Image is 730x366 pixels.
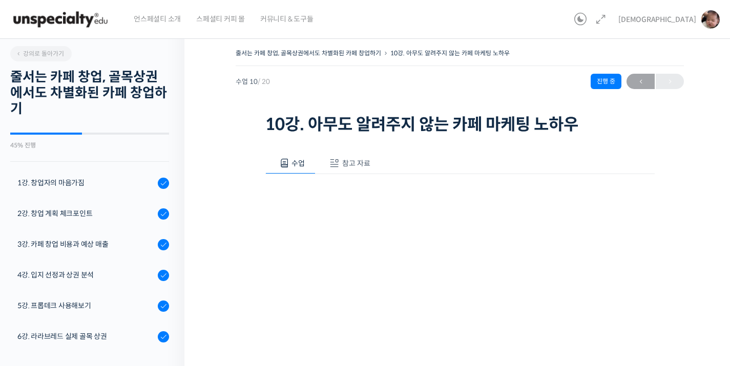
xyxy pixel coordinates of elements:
div: 6강. 라라브레드 실제 골목 상권 [17,331,155,342]
h2: 줄서는 카페 창업, 골목상권에서도 차별화된 카페 창업하기 [10,69,169,117]
span: 강의로 돌아가기 [15,50,64,57]
span: / 20 [258,77,270,86]
a: ←이전 [627,74,655,89]
a: 줄서는 카페 창업, 골목상권에서도 차별화된 카페 창업하기 [236,49,381,57]
div: 2강. 창업 계획 체크포인트 [17,208,155,219]
span: 참고 자료 [342,159,370,168]
span: 수업 [291,159,305,168]
div: 진행 중 [591,74,621,89]
div: 1강. 창업자의 마음가짐 [17,177,155,188]
div: 3강. 카페 창업 비용과 예상 매출 [17,239,155,250]
div: 45% 진행 [10,142,169,148]
div: 5강. 프롭테크 사용해보기 [17,300,155,311]
span: 수업 10 [236,78,270,85]
a: 강의로 돌아가기 [10,46,72,61]
h1: 10강. 아무도 알려주지 않는 카페 마케팅 노하우 [265,115,655,134]
div: 4강. 입지 선정과 상권 분석 [17,269,155,281]
span: ← [627,75,655,89]
a: 10강. 아무도 알려주지 않는 카페 마케팅 노하우 [390,49,510,57]
span: [DEMOGRAPHIC_DATA] [618,15,696,24]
